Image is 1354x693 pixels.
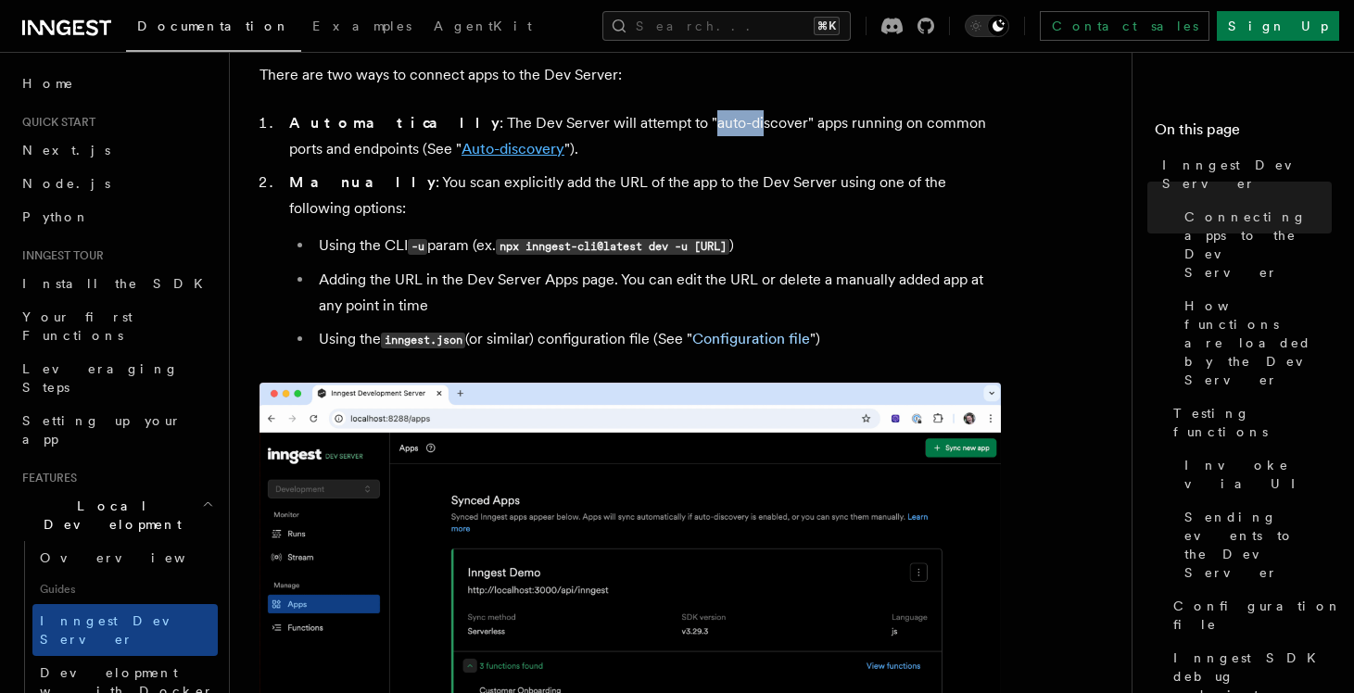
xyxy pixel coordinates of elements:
span: Setting up your app [22,413,182,447]
a: Your first Functions [15,300,218,352]
a: Contact sales [1040,11,1209,41]
span: Inngest Dev Server [40,613,198,647]
span: Local Development [15,497,202,534]
li: : You scan explicitly add the URL of the app to the Dev Server using one of the following options: [284,170,1001,353]
a: Sign Up [1217,11,1339,41]
span: Configuration file [1173,597,1342,634]
a: Leveraging Steps [15,352,218,404]
span: Overview [40,550,231,565]
span: Testing functions [1173,404,1332,441]
a: Connecting apps to the Dev Server [1177,200,1332,289]
span: Inngest Dev Server [1162,156,1332,193]
a: Sending events to the Dev Server [1177,500,1332,589]
span: Leveraging Steps [22,361,179,395]
a: AgentKit [423,6,543,50]
span: AgentKit [434,19,532,33]
span: Your first Functions [22,309,133,343]
kbd: ⌘K [814,17,840,35]
a: Inngest Dev Server [1155,148,1332,200]
li: Using the (or similar) configuration file (See " ") [313,326,1001,353]
span: Features [15,471,77,485]
a: Inngest Dev Server [32,604,218,656]
button: Toggle dark mode [965,15,1009,37]
li: : The Dev Server will attempt to "auto-discover" apps running on common ports and endpoints (See ... [284,110,1001,162]
span: Examples [312,19,411,33]
span: How functions are loaded by the Dev Server [1184,296,1332,389]
span: Next.js [22,143,110,157]
a: Invoke via UI [1177,448,1332,500]
li: Using the CLI param (ex. ) [313,233,1001,259]
span: Install the SDK [22,276,214,291]
span: Inngest tour [15,248,104,263]
span: Home [22,74,74,93]
a: Auto-discovery [462,140,564,157]
span: Python [22,209,90,224]
span: Node.js [22,176,110,191]
span: Quick start [15,115,95,130]
a: How functions are loaded by the Dev Server [1177,289,1332,397]
span: Documentation [137,19,290,33]
a: Configuration file [1166,589,1332,641]
li: Adding the URL in the Dev Server Apps page. You can edit the URL or delete a manually added app a... [313,267,1001,319]
button: Search...⌘K [602,11,851,41]
span: Sending events to the Dev Server [1184,508,1332,582]
span: Guides [32,574,218,604]
a: Documentation [126,6,301,52]
a: Install the SDK [15,267,218,300]
span: Invoke via UI [1184,456,1332,493]
a: Examples [301,6,423,50]
code: npx inngest-cli@latest dev -u [URL] [496,239,729,255]
code: inngest.json [381,333,465,348]
a: Configuration file [692,330,810,347]
h4: On this page [1155,119,1332,148]
a: Overview [32,541,218,574]
span: Connecting apps to the Dev Server [1184,208,1332,282]
code: -u [408,239,427,255]
button: Local Development [15,489,218,541]
a: Node.js [15,167,218,200]
a: Setting up your app [15,404,218,456]
a: Home [15,67,218,100]
a: Testing functions [1166,397,1332,448]
p: There are two ways to connect apps to the Dev Server: [259,62,1001,88]
strong: Automatically [289,114,500,132]
a: Python [15,200,218,233]
a: Next.js [15,133,218,167]
strong: Manually [289,173,436,191]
